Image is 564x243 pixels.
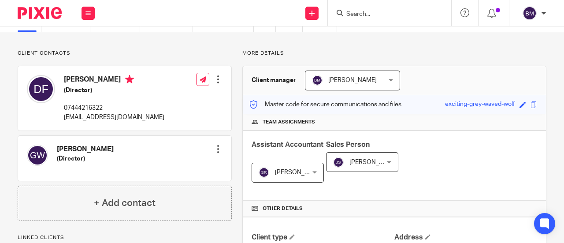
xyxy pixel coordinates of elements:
[57,145,114,154] h4: [PERSON_NAME]
[64,75,164,86] h4: [PERSON_NAME]
[328,77,377,83] span: [PERSON_NAME]
[125,75,134,84] i: Primary
[27,75,55,103] img: svg%3E
[64,104,164,112] p: 07444216322
[242,50,546,57] p: More details
[249,100,401,109] p: Master code for secure communications and files
[64,113,164,122] p: [EMAIL_ADDRESS][DOMAIN_NAME]
[523,6,537,20] img: svg%3E
[18,50,232,57] p: Client contacts
[275,169,323,176] span: [PERSON_NAME]
[252,233,394,242] h4: Client type
[326,141,370,148] span: Sales Person
[445,100,515,110] div: exciting-grey-waved-wolf
[252,141,323,148] span: Assistant Accountant
[345,11,425,19] input: Search
[312,75,323,86] img: svg%3E
[18,234,232,241] p: Linked clients
[263,119,315,126] span: Team assignments
[333,157,344,168] img: svg%3E
[27,145,48,166] img: svg%3E
[18,7,62,19] img: Pixie
[94,196,156,210] h4: + Add contact
[252,76,296,85] h3: Client manager
[394,233,537,242] h4: Address
[259,167,269,178] img: svg%3E
[57,154,114,163] h5: (Director)
[263,205,303,212] span: Other details
[349,159,398,165] span: [PERSON_NAME]
[64,86,164,95] h5: (Director)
